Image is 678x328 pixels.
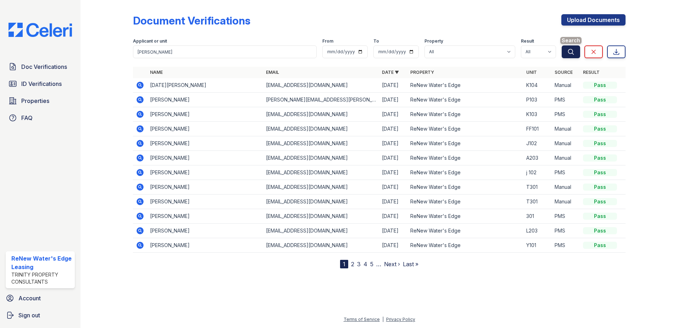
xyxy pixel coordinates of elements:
[552,224,580,238] td: PMS
[407,93,523,107] td: ReNew Water's Edge
[583,213,617,220] div: Pass
[379,180,407,195] td: [DATE]
[6,77,75,91] a: ID Verifications
[263,209,379,224] td: [EMAIL_ADDRESS][DOMAIN_NAME]
[382,70,399,75] a: Date ▼
[266,70,279,75] a: Email
[523,78,552,93] td: K104
[407,122,523,136] td: ReNew Water's Edge
[11,254,72,271] div: ReNew Water's Edge Leasing
[583,242,617,249] div: Pass
[552,122,580,136] td: Manual
[552,195,580,209] td: Manual
[351,261,354,268] a: 2
[386,317,415,322] a: Privacy Policy
[523,165,552,180] td: j 102
[523,238,552,253] td: Y101
[21,114,33,122] span: FAQ
[263,180,379,195] td: [EMAIL_ADDRESS][DOMAIN_NAME]
[150,70,163,75] a: Name
[552,165,580,180] td: PMS
[133,14,250,27] div: Document Verifications
[322,38,333,44] label: From
[147,78,263,93] td: [DATE][PERSON_NAME]
[379,151,407,165] td: [DATE]
[407,165,523,180] td: ReNew Water's Edge
[263,195,379,209] td: [EMAIL_ADDRESS][DOMAIN_NAME]
[373,38,379,44] label: To
[521,38,534,44] label: Result
[6,94,75,108] a: Properties
[523,93,552,107] td: P103
[147,224,263,238] td: [PERSON_NAME]
[562,45,580,58] button: Search
[263,165,379,180] td: [EMAIL_ADDRESS][DOMAIN_NAME]
[3,291,78,305] a: Account
[523,209,552,224] td: 301
[147,209,263,224] td: [PERSON_NAME]
[583,227,617,234] div: Pass
[357,261,361,268] a: 3
[3,23,78,37] img: CE_Logo_Blue-a8612792a0a2168367f1c8372b55b34899dd931a85d93a1a3d3e32e68fde9ad4.png
[379,93,407,107] td: [DATE]
[384,261,400,268] a: Next ›
[407,78,523,93] td: ReNew Water's Edge
[263,93,379,107] td: [PERSON_NAME][EMAIL_ADDRESS][PERSON_NAME][DOMAIN_NAME]
[523,151,552,165] td: A203
[6,111,75,125] a: FAQ
[147,238,263,253] td: [PERSON_NAME]
[18,294,41,302] span: Account
[523,224,552,238] td: L203
[379,209,407,224] td: [DATE]
[552,180,580,195] td: Manual
[263,78,379,93] td: [EMAIL_ADDRESS][DOMAIN_NAME]
[379,122,407,136] td: [DATE]
[583,70,600,75] a: Result
[263,107,379,122] td: [EMAIL_ADDRESS][DOMAIN_NAME]
[583,169,617,176] div: Pass
[407,195,523,209] td: ReNew Water's Edge
[407,151,523,165] td: ReNew Water's Edge
[583,96,617,103] div: Pass
[407,107,523,122] td: ReNew Water's Edge
[263,122,379,136] td: [EMAIL_ADDRESS][DOMAIN_NAME]
[11,271,72,285] div: Trinity Property Consultants
[583,82,617,89] div: Pass
[379,136,407,151] td: [DATE]
[407,224,523,238] td: ReNew Water's Edge
[407,136,523,151] td: ReNew Water's Edge
[147,107,263,122] td: [PERSON_NAME]
[552,151,580,165] td: Manual
[363,261,367,268] a: 4
[410,70,434,75] a: Property
[523,122,552,136] td: FF101
[382,317,384,322] div: |
[583,154,617,162] div: Pass
[523,136,552,151] td: J102
[340,260,348,268] div: 1
[583,184,617,191] div: Pass
[3,308,78,322] a: Sign out
[552,107,580,122] td: PMS
[344,317,380,322] a: Terms of Service
[407,209,523,224] td: ReNew Water's Edge
[555,70,573,75] a: Source
[379,195,407,209] td: [DATE]
[583,125,617,132] div: Pass
[21,62,67,71] span: Doc Verifications
[552,136,580,151] td: Manual
[21,97,49,105] span: Properties
[379,78,407,93] td: [DATE]
[376,260,381,268] span: …
[133,38,167,44] label: Applicant or unit
[263,151,379,165] td: [EMAIL_ADDRESS][DOMAIN_NAME]
[133,45,317,58] input: Search by name, email, or unit number
[370,261,373,268] a: 5
[147,180,263,195] td: [PERSON_NAME]
[552,93,580,107] td: PMS
[552,238,580,253] td: PMS
[6,60,75,74] a: Doc Verifications
[552,78,580,93] td: Manual
[407,238,523,253] td: ReNew Water's Edge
